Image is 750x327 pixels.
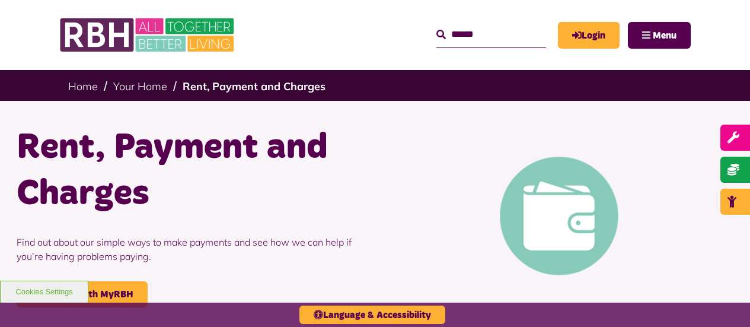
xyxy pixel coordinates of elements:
a: Your Home [113,80,167,93]
a: MyRBH [558,22,620,49]
span: Menu [653,31,676,40]
h1: Rent, Payment and Charges [17,125,366,217]
img: Pay Rent [500,157,618,275]
button: Navigation [628,22,691,49]
img: RBH [59,12,237,58]
a: Home [68,80,98,93]
button: Language & Accessibility [299,306,445,324]
iframe: Netcall Web Assistant for live chat [697,274,750,327]
p: Find out about our simple ways to make payments and see how we can help if you’re having problems... [17,217,366,281]
a: Rent, Payment and Charges [183,80,325,93]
